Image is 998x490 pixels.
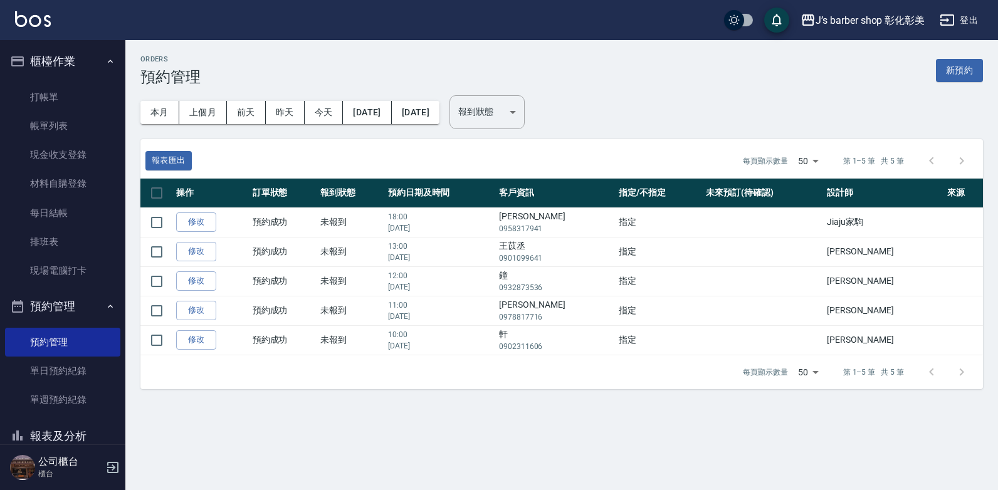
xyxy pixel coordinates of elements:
[305,101,344,124] button: 今天
[5,256,120,285] a: 現場電腦打卡
[843,367,904,378] p: 第 1–5 筆 共 5 筆
[249,207,317,237] td: 預約成功
[38,468,102,479] p: 櫃台
[743,155,788,167] p: 每頁顯示數量
[5,45,120,78] button: 櫃檯作業
[616,266,703,296] td: 指定
[317,237,385,266] td: 未報到
[499,341,612,352] p: 0902311606
[796,8,930,33] button: J’s barber shop 彰化彰美
[496,207,616,237] td: [PERSON_NAME]
[388,222,493,234] p: [DATE]
[176,330,216,350] a: 修改
[140,68,201,86] h3: 預約管理
[496,179,616,208] th: 客戶資訊
[936,59,983,82] button: 新預約
[179,101,227,124] button: 上個月
[249,325,317,355] td: 預約成功
[249,179,317,208] th: 訂單狀態
[388,211,493,222] p: 18:00
[388,270,493,281] p: 12:00
[385,179,496,208] th: 預約日期及時間
[816,13,925,28] div: J’s barber shop 彰化彰美
[227,101,266,124] button: 前天
[616,237,703,266] td: 指定
[317,179,385,208] th: 報到狀態
[343,101,391,124] button: [DATE]
[824,296,943,325] td: [PERSON_NAME]
[317,296,385,325] td: 未報到
[496,325,616,355] td: 軒
[936,64,983,76] a: 新預約
[824,179,943,208] th: 設計師
[5,140,120,169] a: 現金收支登錄
[317,207,385,237] td: 未報到
[5,420,120,452] button: 報表及分析
[616,207,703,237] td: 指定
[317,266,385,296] td: 未報到
[15,11,51,27] img: Logo
[764,8,789,33] button: save
[140,55,201,63] h2: Orders
[824,207,943,237] td: Jiaju家駒
[317,325,385,355] td: 未報到
[935,9,983,32] button: 登出
[703,179,824,208] th: 未來預訂(待確認)
[176,301,216,320] a: 修改
[5,83,120,112] a: 打帳單
[388,340,493,352] p: [DATE]
[499,223,612,234] p: 0958317941
[5,112,120,140] a: 帳單列表
[176,242,216,261] a: 修改
[388,311,493,322] p: [DATE]
[793,144,823,178] div: 50
[5,227,120,256] a: 排班表
[499,282,612,293] p: 0932873536
[496,296,616,325] td: [PERSON_NAME]
[176,212,216,232] a: 修改
[388,329,493,340] p: 10:00
[38,456,102,468] h5: 公司櫃台
[496,237,616,266] td: 王苡丞
[266,101,305,124] button: 昨天
[616,325,703,355] td: 指定
[5,328,120,357] a: 預約管理
[145,151,192,170] button: 報表匯出
[824,266,943,296] td: [PERSON_NAME]
[5,290,120,323] button: 預約管理
[388,281,493,293] p: [DATE]
[249,296,317,325] td: 預約成功
[616,179,703,208] th: 指定/不指定
[824,325,943,355] td: [PERSON_NAME]
[944,179,983,208] th: 來源
[5,169,120,198] a: 材料自購登錄
[843,155,904,167] p: 第 1–5 筆 共 5 筆
[140,101,179,124] button: 本月
[616,296,703,325] td: 指定
[793,355,823,389] div: 50
[173,179,249,208] th: 操作
[176,271,216,291] a: 修改
[249,266,317,296] td: 預約成功
[249,237,317,266] td: 預約成功
[10,455,35,480] img: Person
[388,241,493,252] p: 13:00
[824,237,943,266] td: [PERSON_NAME]
[388,300,493,311] p: 11:00
[5,199,120,227] a: 每日結帳
[5,357,120,385] a: 單日預約紀錄
[496,266,616,296] td: 鐘
[499,253,612,264] p: 0901099641
[5,385,120,414] a: 單週預約紀錄
[499,311,612,323] p: 0978817716
[743,367,788,378] p: 每頁顯示數量
[392,101,439,124] button: [DATE]
[388,252,493,263] p: [DATE]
